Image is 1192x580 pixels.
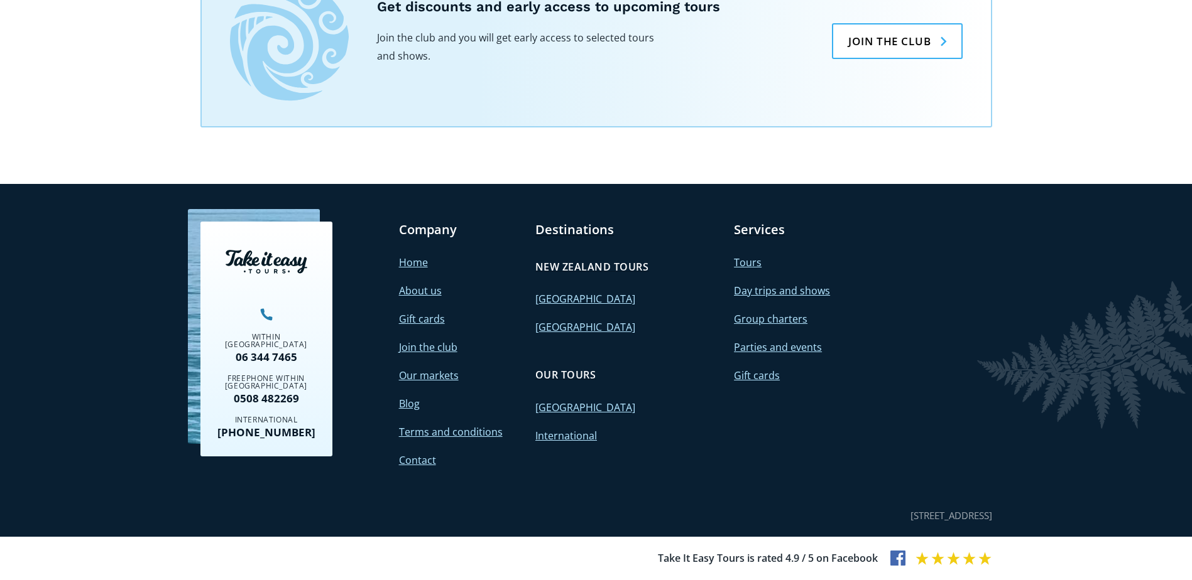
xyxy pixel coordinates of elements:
a: Terms and conditions [399,425,503,439]
div: Take It Easy Tours is rated 4.9 / 5 on Facebook [658,549,878,567]
a: Blog [399,397,420,411]
div: Within [GEOGRAPHIC_DATA] [210,333,323,348]
a: Group charters [734,312,807,326]
a: [GEOGRAPHIC_DATA] [535,292,635,306]
a: Join the club [832,23,962,59]
a: About us [399,284,442,298]
a: Gift cards [399,312,445,326]
a: 06 344 7465 [210,352,323,362]
nav: Footer [200,222,992,470]
a: [GEOGRAPHIC_DATA] [535,400,635,414]
a: International [535,429,597,443]
a: Our tours [535,362,596,388]
a: Gift cards [734,368,780,382]
img: Facebook [890,550,905,566]
a: Our markets [399,368,459,382]
div: Freephone within [GEOGRAPHIC_DATA] [210,375,323,390]
a: New Zealand tours [535,254,648,280]
a: Day trips and shows [734,284,830,298]
h3: Company [399,222,523,238]
h4: Our tours [535,368,596,382]
h4: New Zealand tours [535,260,648,274]
a: Join the club [399,340,457,354]
a: [PHONE_NUMBER] [210,427,323,438]
img: Take it easy tours [226,250,307,274]
a: Destinations [535,222,614,238]
a: Parties and events [734,340,822,354]
a: Home [399,255,428,269]
a: Tours [734,255,762,269]
div: [STREET_ADDRESS] [910,507,992,524]
a: Contact [399,453,436,467]
a: 0508 482269 [210,393,323,404]
a: Services [734,222,785,238]
a: [GEOGRAPHIC_DATA] [535,320,635,334]
div: International [210,416,323,424]
p: Join the club and you will get early access to selected tours and shows. [377,29,666,65]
